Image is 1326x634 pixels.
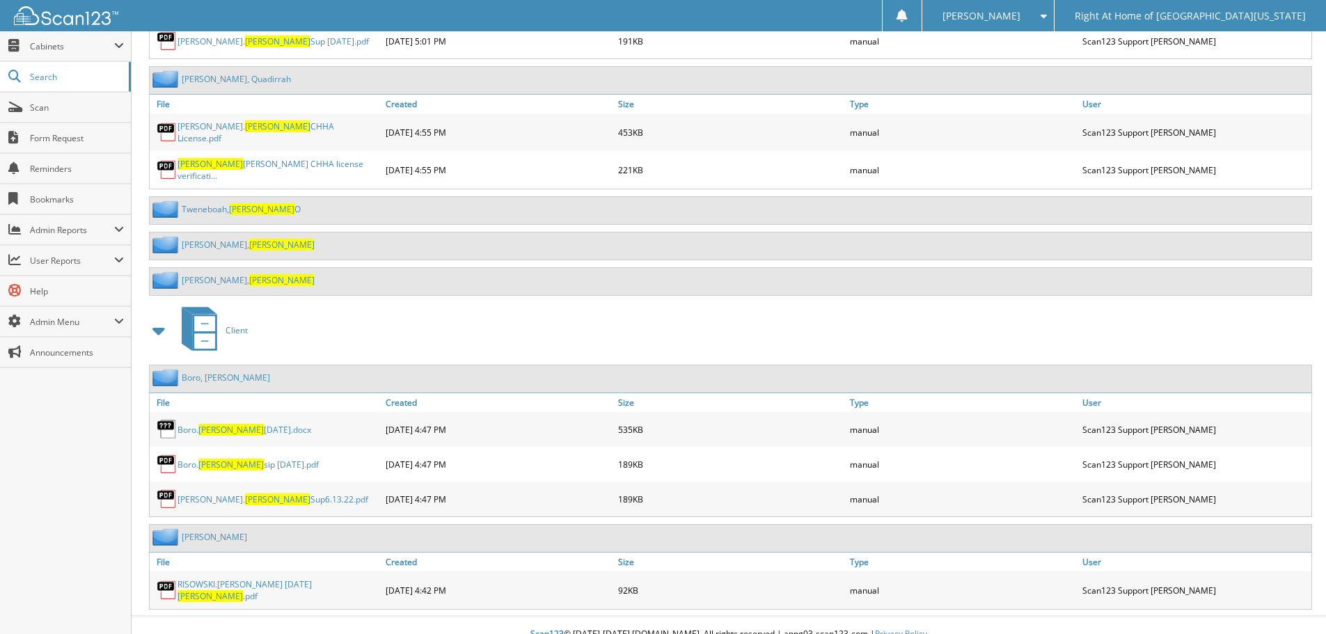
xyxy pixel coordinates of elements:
[30,224,114,236] span: Admin Reports
[615,553,847,571] a: Size
[30,71,122,83] span: Search
[615,415,847,443] div: 535KB
[226,324,248,336] span: Client
[245,35,310,47] span: [PERSON_NAME]
[1079,117,1311,148] div: Scan123 Support [PERSON_NAME]
[198,424,264,436] span: [PERSON_NAME]
[152,271,182,289] img: folder2.png
[382,117,615,148] div: [DATE] 4:55 PM
[152,200,182,218] img: folder2.png
[198,459,264,470] span: [PERSON_NAME]
[1079,485,1311,513] div: Scan123 Support [PERSON_NAME]
[229,203,294,215] span: [PERSON_NAME]
[382,393,615,412] a: Created
[1079,154,1311,185] div: Scan123 Support [PERSON_NAME]
[177,459,319,470] a: Boro.[PERSON_NAME]sip [DATE].pdf
[157,159,177,180] img: PDF.png
[157,31,177,51] img: PDF.png
[177,120,379,144] a: [PERSON_NAME].[PERSON_NAME]CHHA License.pdf
[615,450,847,478] div: 189KB
[157,580,177,601] img: PDF.png
[177,590,243,602] span: [PERSON_NAME]
[157,122,177,143] img: PDF.png
[1079,393,1311,412] a: User
[615,117,847,148] div: 453KB
[846,393,1079,412] a: Type
[30,102,124,113] span: Scan
[1079,415,1311,443] div: Scan123 Support [PERSON_NAME]
[177,424,311,436] a: Boro.[PERSON_NAME][DATE].docx
[1079,27,1311,55] div: Scan123 Support [PERSON_NAME]
[615,27,847,55] div: 191KB
[173,303,248,358] a: Client
[177,158,379,182] a: [PERSON_NAME][PERSON_NAME] CHHA license verificati...
[615,95,847,113] a: Size
[846,415,1079,443] div: manual
[182,372,270,383] a: Boro, [PERSON_NAME]
[846,575,1079,605] div: manual
[382,450,615,478] div: [DATE] 4:47 PM
[942,12,1020,20] span: [PERSON_NAME]
[615,393,847,412] a: Size
[30,316,114,328] span: Admin Menu
[14,6,118,25] img: scan123-logo-white.svg
[157,489,177,509] img: PDF.png
[30,285,124,297] span: Help
[30,255,114,267] span: User Reports
[382,27,615,55] div: [DATE] 5:01 PM
[846,450,1079,478] div: manual
[1079,553,1311,571] a: User
[182,274,315,286] a: [PERSON_NAME],[PERSON_NAME]
[182,239,315,251] a: [PERSON_NAME],[PERSON_NAME]
[846,553,1079,571] a: Type
[846,95,1079,113] a: Type
[150,553,382,571] a: File
[1079,450,1311,478] div: Scan123 Support [PERSON_NAME]
[846,27,1079,55] div: manual
[382,485,615,513] div: [DATE] 4:47 PM
[152,70,182,88] img: folder2.png
[152,236,182,253] img: folder2.png
[615,154,847,185] div: 221KB
[1079,575,1311,605] div: Scan123 Support [PERSON_NAME]
[177,35,369,47] a: [PERSON_NAME].[PERSON_NAME]Sup [DATE].pdf
[382,575,615,605] div: [DATE] 4:42 PM
[157,454,177,475] img: PDF.png
[245,493,310,505] span: [PERSON_NAME]
[846,485,1079,513] div: manual
[846,154,1079,185] div: manual
[152,369,182,386] img: folder2.png
[150,95,382,113] a: File
[177,578,379,602] a: RISOWSKI.[PERSON_NAME] [DATE][PERSON_NAME].pdf
[182,73,291,85] a: [PERSON_NAME], Quadirrah
[249,239,315,251] span: [PERSON_NAME]
[30,347,124,358] span: Announcements
[150,393,382,412] a: File
[157,419,177,440] img: generic.png
[846,117,1079,148] div: manual
[177,493,368,505] a: [PERSON_NAME].[PERSON_NAME]Sup6.13.22.pdf
[382,553,615,571] a: Created
[1075,12,1306,20] span: Right At Home of [GEOGRAPHIC_DATA][US_STATE]
[382,154,615,185] div: [DATE] 4:55 PM
[30,132,124,144] span: Form Request
[30,40,114,52] span: Cabinets
[177,158,243,170] span: [PERSON_NAME]
[30,163,124,175] span: Reminders
[615,575,847,605] div: 92KB
[382,95,615,113] a: Created
[182,531,247,543] a: [PERSON_NAME]
[1079,95,1311,113] a: User
[382,415,615,443] div: [DATE] 4:47 PM
[30,193,124,205] span: Bookmarks
[249,274,315,286] span: [PERSON_NAME]
[245,120,310,132] span: [PERSON_NAME]
[182,203,301,215] a: Tweneboah,[PERSON_NAME]O
[615,485,847,513] div: 189KB
[1256,567,1326,634] iframe: Chat Widget
[152,528,182,546] img: folder2.png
